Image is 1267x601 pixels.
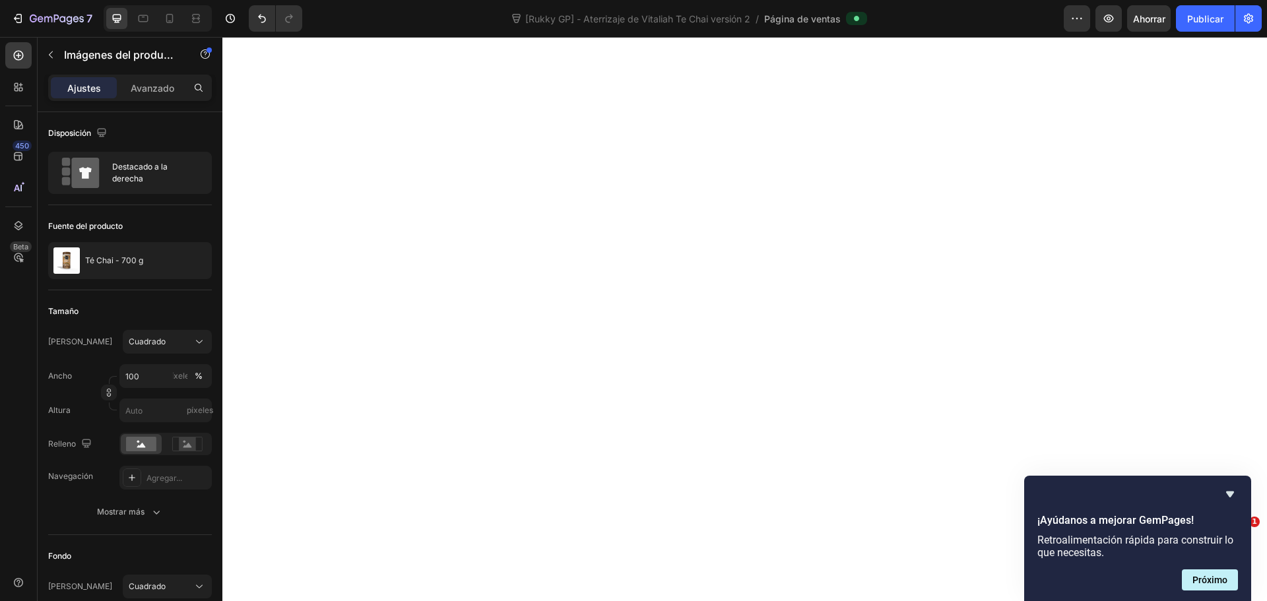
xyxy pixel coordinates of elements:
[119,398,212,422] input: píxeles
[123,330,212,354] button: Cuadrado
[1127,5,1171,32] button: Ahorrar
[764,13,841,24] font: Página de ventas
[112,162,168,183] font: Destacado a la derecha
[48,128,91,138] font: Disposición
[1192,575,1227,585] font: Próximo
[195,371,203,381] font: %
[146,473,182,483] font: Agregar...
[64,47,176,63] p: Imágenes del producto
[1182,569,1238,590] button: Siguiente pregunta
[1037,513,1238,528] h2: ¡Ayúdanos a mejorar GemPages!
[67,82,101,94] font: Ajustes
[1133,13,1165,24] font: Ahorrar
[48,221,123,231] font: Fuente del producto
[123,575,212,598] button: Cuadrado
[131,82,174,94] font: Avanzado
[48,551,71,561] font: Fondo
[1222,486,1238,502] button: Ocultar encuesta
[756,13,759,24] font: /
[1252,517,1257,526] font: 1
[48,439,76,449] font: Relleno
[119,364,212,388] input: píxeles%
[1176,5,1235,32] button: Publicar
[525,13,750,24] font: [Rukky GP] - Aterrizaje de Vitaliah Te Chai versión 2
[48,371,72,381] font: Ancho
[48,500,212,524] button: Mostrar más
[249,5,302,32] div: Deshacer/Rehacer
[86,12,92,25] font: 7
[48,581,112,591] font: [PERSON_NAME]
[129,336,166,346] font: Cuadrado
[191,368,207,384] button: píxeles
[167,371,193,381] font: píxeles
[1187,13,1223,24] font: Publicar
[48,471,93,481] font: Navegación
[1037,534,1233,559] font: Retroalimentación rápida para construir lo que necesitas.
[172,368,188,384] button: %
[187,405,213,415] font: píxeles
[48,336,112,346] font: [PERSON_NAME]
[129,581,166,591] font: Cuadrado
[53,247,80,274] img: Imagen de característica del producto
[64,48,179,61] font: Imágenes del producto
[48,306,79,316] font: Tamaño
[5,5,98,32] button: 7
[48,405,71,415] font: Altura
[222,37,1267,601] iframe: Área de diseño
[13,242,28,251] font: Beta
[97,507,145,517] font: Mostrar más
[1037,486,1238,590] div: ¡Ayúdanos a mejorar GemPages!
[85,255,143,265] font: Té Chai - 700 g
[15,141,29,150] font: 450
[1037,514,1194,526] font: ¡Ayúdanos a mejorar GemPages!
